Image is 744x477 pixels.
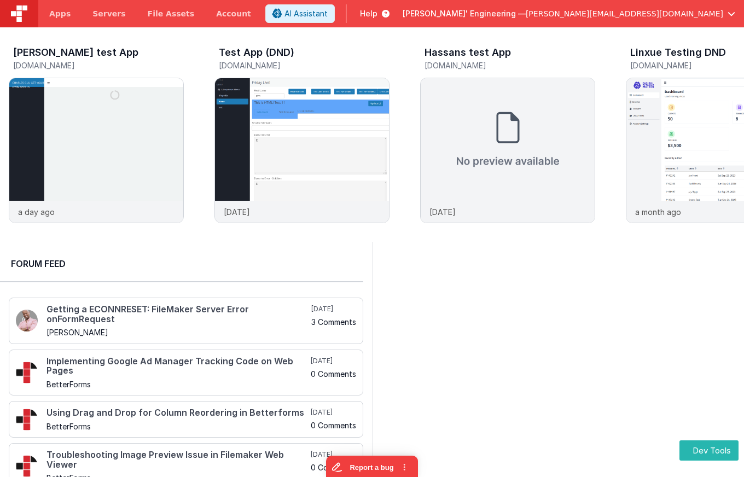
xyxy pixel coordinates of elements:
[425,61,595,69] h5: [DOMAIN_NAME]
[311,305,356,313] h5: [DATE]
[9,298,363,344] a: Getting a ECONNRESET: FileMaker Server Error onFormRequest [PERSON_NAME] [DATE] 3 Comments
[47,328,309,336] h5: [PERSON_NAME]
[9,401,363,438] a: Using Drag and Drop for Column Reordering in Betterforms BetterForms [DATE] 0 Comments
[311,408,356,417] h5: [DATE]
[403,8,735,19] button: [PERSON_NAME]' Engineering — [PERSON_NAME][EMAIL_ADDRESS][DOMAIN_NAME]
[429,206,456,218] p: [DATE]
[224,206,250,218] p: [DATE]
[16,310,38,331] img: 411_2.png
[47,380,309,388] h5: BetterForms
[16,409,38,431] img: 295_2.png
[311,357,356,365] h5: [DATE]
[13,61,184,69] h5: [DOMAIN_NAME]
[47,305,309,324] h4: Getting a ECONNRESET: FileMaker Server Error onFormRequest
[403,8,526,19] span: [PERSON_NAME]' Engineering —
[47,357,309,376] h4: Implementing Google Ad Manager Tracking Code on Web Pages
[635,206,681,218] p: a month ago
[92,8,125,19] span: Servers
[47,408,309,418] h4: Using Drag and Drop for Column Reordering in Betterforms
[526,8,723,19] span: [PERSON_NAME][EMAIL_ADDRESS][DOMAIN_NAME]
[425,47,511,58] h3: Hassans test App
[311,421,356,429] h5: 0 Comments
[47,422,309,431] h5: BetterForms
[311,450,356,459] h5: [DATE]
[47,450,309,469] h4: Troubleshooting Image Preview Issue in Filemaker Web Viewer
[49,8,71,19] span: Apps
[284,8,328,19] span: AI Assistant
[16,455,38,477] img: 295_2.png
[311,318,356,326] h5: 3 Comments
[360,8,377,19] span: Help
[219,47,294,58] h3: Test App (DND)
[630,47,726,58] h3: Linxue Testing DND
[9,350,363,396] a: Implementing Google Ad Manager Tracking Code on Web Pages BetterForms [DATE] 0 Comments
[311,463,356,472] h5: 0 Comments
[16,362,38,383] img: 295_2.png
[679,440,739,461] button: Dev Tools
[219,61,390,69] h5: [DOMAIN_NAME]
[265,4,335,23] button: AI Assistant
[11,257,352,270] h2: Forum Feed
[311,370,356,378] h5: 0 Comments
[148,8,195,19] span: File Assets
[13,47,138,58] h3: [PERSON_NAME] test App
